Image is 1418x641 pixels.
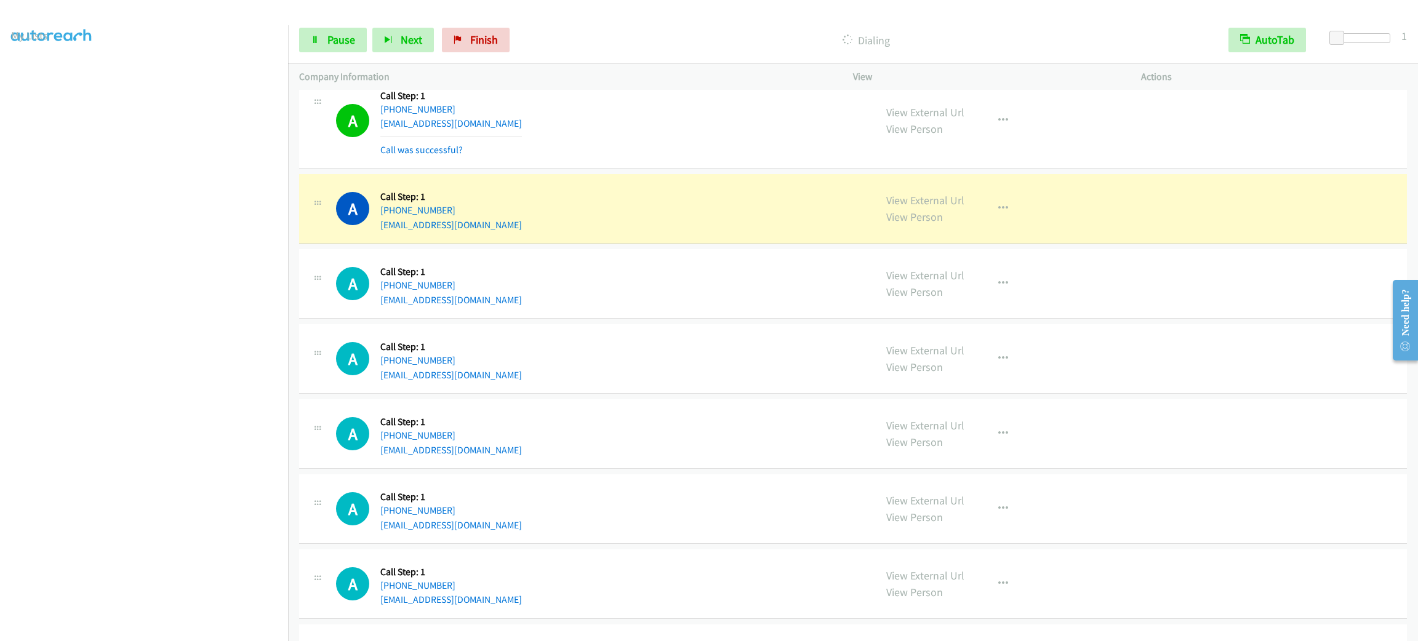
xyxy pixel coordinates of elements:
a: View Person [886,435,943,449]
a: [EMAIL_ADDRESS][DOMAIN_NAME] [380,219,522,231]
h5: Call Step: 1 [380,491,522,503]
h5: Call Step: 1 [380,90,522,102]
h1: A [336,417,369,450]
h1: A [336,267,369,300]
h5: Call Step: 1 [380,266,522,278]
span: Pause [327,33,355,47]
a: View Person [886,510,943,524]
a: [EMAIL_ADDRESS][DOMAIN_NAME] [380,117,522,129]
a: View External Url [886,493,964,508]
a: View Person [886,360,943,374]
h1: A [336,567,369,600]
a: Pause [299,28,367,52]
a: [PHONE_NUMBER] [380,103,455,115]
p: Actions [1141,70,1407,84]
a: [EMAIL_ADDRESS][DOMAIN_NAME] [380,519,522,531]
a: Call was successful? [380,144,463,156]
h5: Call Step: 1 [380,416,522,428]
div: 1 [1401,28,1407,44]
div: The call is yet to be attempted [336,567,369,600]
a: [PHONE_NUMBER] [380,504,455,516]
a: [EMAIL_ADDRESS][DOMAIN_NAME] [380,594,522,605]
a: [EMAIL_ADDRESS][DOMAIN_NAME] [380,294,522,306]
a: [PHONE_NUMBER] [380,354,455,366]
h1: A [336,104,369,137]
div: The call is yet to be attempted [336,342,369,375]
a: View Person [886,585,943,599]
h5: Call Step: 1 [380,191,522,203]
a: View Person [886,122,943,136]
a: [EMAIL_ADDRESS][DOMAIN_NAME] [380,444,522,456]
h5: Call Step: 1 [380,341,522,353]
a: Finish [442,28,510,52]
a: [PHONE_NUMBER] [380,279,455,291]
p: Company Information [299,70,831,84]
span: Finish [470,33,498,47]
a: View External Url [886,105,964,119]
a: View External Url [886,418,964,432]
a: View External Url [886,268,964,282]
a: View External Url [886,568,964,583]
a: My Lists [11,28,48,42]
button: Next [372,28,434,52]
a: View External Url [886,193,964,207]
a: [PHONE_NUMBER] [380,429,455,441]
h1: A [336,342,369,375]
a: View Person [886,210,943,224]
h5: Call Step: 1 [380,566,522,578]
h1: A [336,492,369,525]
button: AutoTab [1228,28,1306,52]
a: View External Url [886,343,964,357]
h1: A [336,192,369,225]
iframe: To enrich screen reader interactions, please activate Accessibility in Grammarly extension settings [11,55,288,639]
p: View [853,70,1119,84]
a: [PHONE_NUMBER] [380,579,455,591]
a: View Person [886,285,943,299]
a: [EMAIL_ADDRESS][DOMAIN_NAME] [380,369,522,381]
iframe: Resource Center [1382,271,1418,369]
div: The call is yet to be attempted [336,267,369,300]
a: [PHONE_NUMBER] [380,204,455,216]
p: Dialing [526,32,1206,49]
span: Next [401,33,422,47]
